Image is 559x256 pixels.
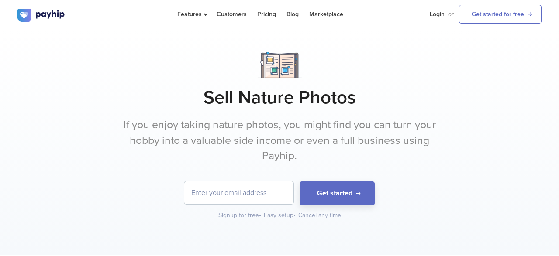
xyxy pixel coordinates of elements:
[300,181,375,205] button: Get started
[116,117,443,164] p: If you enjoy taking nature photos, you might find you can turn your hobby into a valuable side in...
[459,5,542,24] a: Get started for free
[184,181,293,204] input: Enter your email address
[259,212,261,219] span: •
[293,212,296,219] span: •
[258,52,302,78] img: Notebook.png
[218,211,262,220] div: Signup for free
[177,10,206,18] span: Features
[17,87,542,109] h1: Sell Nature Photos
[264,211,297,220] div: Easy setup
[298,211,341,220] div: Cancel any time
[17,9,66,22] img: logo.svg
